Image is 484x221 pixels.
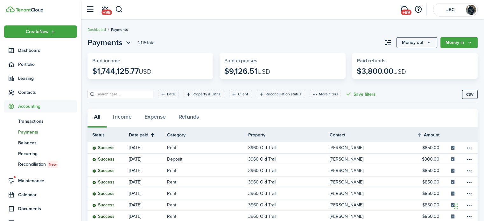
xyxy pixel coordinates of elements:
[248,202,276,208] table-info-title: 3960 Old Trail
[92,157,115,162] status: Success
[248,199,329,211] a: 3960 Old Trail
[330,180,363,185] table-profile-info-text: [PERSON_NAME]
[92,67,151,76] p: $1,744,125.77
[88,27,106,32] a: Dashboard
[452,190,484,221] div: Chat Widget
[345,90,375,98] button: Save filters
[18,118,77,125] span: Transactions
[411,176,449,188] a: $850.00
[167,167,176,174] table-info-title: Rent
[167,154,248,165] a: Deposit
[310,90,340,98] button: More filters
[18,177,77,184] span: Maintenance
[16,8,43,12] img: TenantCloud
[438,8,463,12] span: JBC
[330,165,411,176] a: [PERSON_NAME]
[18,89,77,96] span: Contacts
[18,47,77,54] span: Dashboard
[4,116,77,127] a: Transactions
[248,144,276,151] table-info-title: 3960 Old Trail
[266,91,301,97] filter-tag-label: Reconciliation status
[92,168,115,173] status: Success
[248,213,276,220] table-info-title: 3960 Old Trail
[248,188,329,199] a: 3960 Old Trail
[95,91,151,97] input: Search here...
[88,37,132,48] button: Open menu
[330,203,363,208] table-profile-info-text: [PERSON_NAME]
[167,190,176,197] table-info-title: Rent
[413,4,424,15] button: Open resource center
[102,10,112,15] span: +99
[454,197,458,216] div: Drag
[411,165,449,176] a: $850.00
[18,161,77,168] span: Reconciliation
[466,5,476,15] img: JBC
[330,191,363,196] table-profile-info-text: [PERSON_NAME]
[167,144,176,151] table-info-title: Rent
[18,150,77,157] span: Recurring
[184,90,224,98] filter-tag: Open filter
[88,37,132,48] button: Payments
[138,109,172,128] button: Expense
[167,142,248,153] a: Rent
[248,156,276,162] table-info-title: 3960 Old Trail
[257,67,270,76] span: USD
[18,129,77,135] span: Payments
[330,188,411,199] a: [PERSON_NAME]
[167,156,182,162] table-info-title: Deposit
[92,214,115,219] status: Success
[88,37,123,48] span: Payments
[111,27,128,32] span: Payments
[224,67,270,76] p: $9,126.51
[462,90,478,99] button: CSV
[172,109,205,128] button: Refunds
[129,176,167,188] a: [DATE]
[92,58,208,64] widget-stats-title: Paid income
[248,167,276,174] table-info-title: 3960 Old Trail
[129,165,167,176] a: [DATE]
[330,132,411,138] th: Contact
[92,180,115,185] status: Success
[440,37,478,48] button: Money in
[92,203,115,208] status: Success
[193,91,221,97] filter-tag-label: Property & Units
[401,10,411,15] span: +99
[4,25,77,38] button: Open menu
[115,4,123,15] button: Search
[248,176,329,188] a: 3960 Old Trail
[139,67,151,76] span: USD
[224,58,340,64] widget-stats-title: Paid expenses
[248,179,276,185] table-info-title: 3960 Old Trail
[167,165,248,176] a: Rent
[167,202,176,208] table-info-title: Rent
[396,37,437,48] button: Money out
[88,165,129,176] a: Success
[167,91,175,97] filter-tag-label: Date
[167,132,248,138] th: Category
[248,154,329,165] a: 3960 Old Trail
[238,91,248,97] filter-tag-label: Client
[18,103,77,110] span: Accounting
[88,176,129,188] a: Success
[26,30,49,34] span: Create New
[330,176,411,188] a: [PERSON_NAME]
[88,188,129,199] a: Success
[167,199,248,211] a: Rent
[88,142,129,153] a: Success
[440,37,478,48] button: Open menu
[330,157,363,162] table-profile-info-text: [PERSON_NAME]
[330,145,363,150] table-profile-info-text: [PERSON_NAME]
[84,3,96,16] button: Open sidebar
[129,154,167,165] a: [DATE]
[411,188,449,199] a: $850.00
[330,214,363,219] table-profile-info-text: [PERSON_NAME]
[411,199,449,211] a: $850.00
[18,191,77,198] span: Calendar
[411,142,449,153] a: $850.00
[248,132,329,138] th: Property
[330,168,363,173] table-profile-info-text: [PERSON_NAME]
[18,205,77,212] span: Documents
[88,154,129,165] a: Success
[357,67,406,76] p: $3,800.00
